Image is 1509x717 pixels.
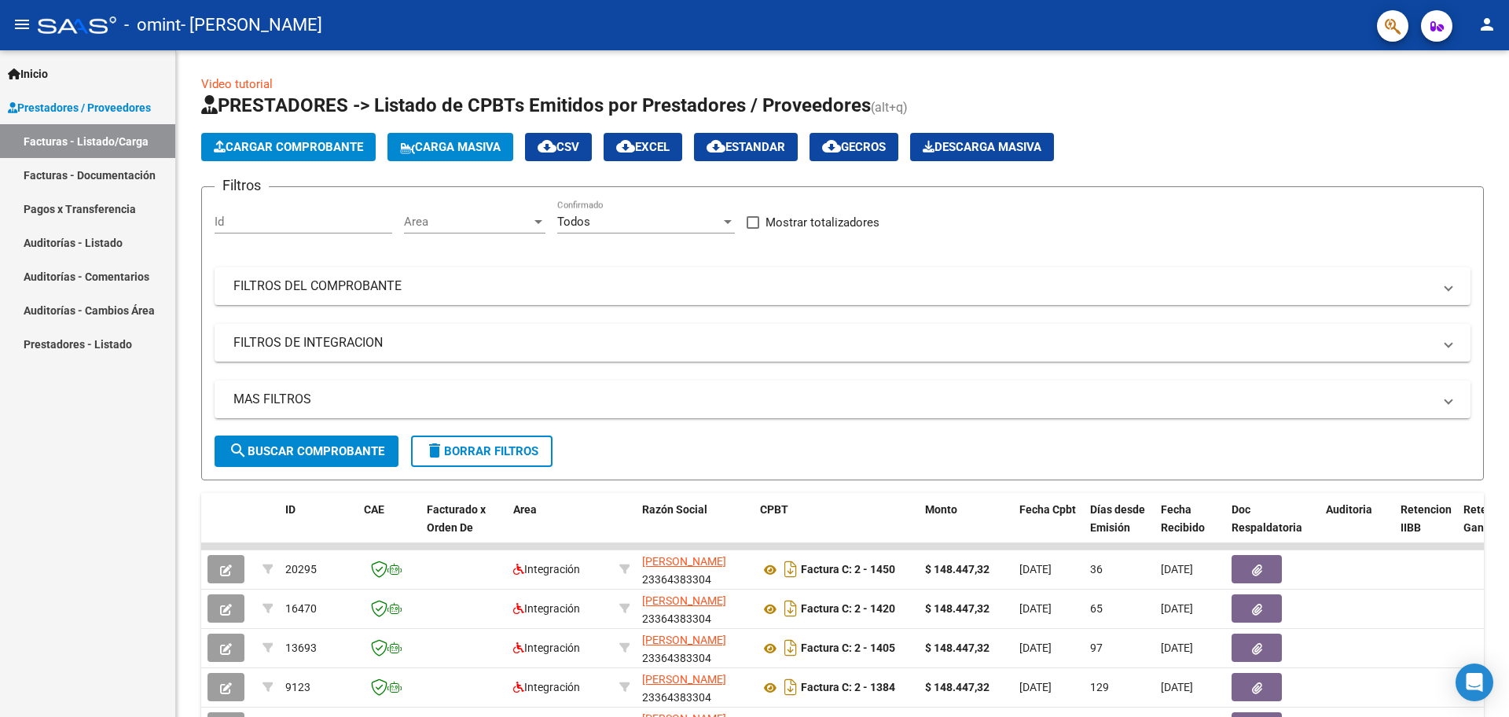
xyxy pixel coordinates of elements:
[925,503,957,516] span: Monto
[925,681,989,693] strong: $ 148.447,32
[1019,681,1052,693] span: [DATE]
[801,603,895,616] strong: Factura C: 2 - 1420
[925,602,989,615] strong: $ 148.447,32
[766,213,879,232] span: Mostrar totalizadores
[124,8,181,42] span: - omint
[285,642,317,654] span: 13693
[201,77,273,91] a: Video tutorial
[642,503,707,516] span: Razón Social
[760,503,788,516] span: CPBT
[925,563,989,575] strong: $ 148.447,32
[925,642,989,654] strong: $ 148.447,32
[636,493,754,562] datatable-header-cell: Razón Social
[822,137,841,156] mat-icon: cloud_download
[427,503,486,534] span: Facturado x Orden De
[233,278,1433,295] mat-panel-title: FILTROS DEL COMPROBANTE
[513,681,580,693] span: Integración
[642,555,726,568] span: [PERSON_NAME]
[387,133,513,161] button: Carga Masiva
[538,140,579,154] span: CSV
[215,267,1470,305] mat-expansion-panel-header: FILTROS DEL COMPROBANTE
[411,436,553,467] button: Borrar Filtros
[1161,503,1205,534] span: Fecha Recibido
[707,137,725,156] mat-icon: cloud_download
[801,682,895,694] strong: Factura C: 2 - 1384
[1320,493,1394,562] datatable-header-cell: Auditoria
[215,436,398,467] button: Buscar Comprobante
[642,631,747,664] div: 23364383304
[233,334,1433,351] mat-panel-title: FILTROS DE INTEGRACION
[229,444,384,458] span: Buscar Comprobante
[1161,563,1193,575] span: [DATE]
[1084,493,1155,562] datatable-header-cell: Días desde Emisión
[642,634,726,646] span: [PERSON_NAME]
[215,175,269,197] h3: Filtros
[780,675,801,700] i: Descargar documento
[425,441,444,460] mat-icon: delete
[8,99,151,116] span: Prestadores / Proveedores
[810,133,898,161] button: Gecros
[285,681,310,693] span: 9123
[525,133,592,161] button: CSV
[642,553,747,586] div: 23364383304
[201,94,871,116] span: PRESTADORES -> Listado de CPBTs Emitidos por Prestadores / Proveedores
[1019,642,1052,654] span: [DATE]
[358,493,420,562] datatable-header-cell: CAE
[822,140,886,154] span: Gecros
[400,140,501,154] span: Carga Masiva
[1401,503,1452,534] span: Retencion IIBB
[642,673,726,686] span: [PERSON_NAME]
[923,140,1041,154] span: Descarga Masiva
[1394,493,1457,562] datatable-header-cell: Retencion IIBB
[214,140,363,154] span: Cargar Comprobante
[616,137,635,156] mat-icon: cloud_download
[754,493,919,562] datatable-header-cell: CPBT
[1090,503,1145,534] span: Días desde Emisión
[513,563,580,575] span: Integración
[707,140,785,154] span: Estandar
[1090,642,1103,654] span: 97
[1326,503,1372,516] span: Auditoria
[871,100,908,115] span: (alt+q)
[1019,602,1052,615] span: [DATE]
[1478,15,1496,34] mat-icon: person
[507,493,613,562] datatable-header-cell: Area
[181,8,322,42] span: - [PERSON_NAME]
[1161,642,1193,654] span: [DATE]
[513,642,580,654] span: Integración
[1090,681,1109,693] span: 129
[1090,563,1103,575] span: 36
[513,503,537,516] span: Area
[285,602,317,615] span: 16470
[215,381,1470,418] mat-expansion-panel-header: MAS FILTROS
[616,140,670,154] span: EXCEL
[1161,602,1193,615] span: [DATE]
[513,602,580,615] span: Integración
[780,635,801,660] i: Descargar documento
[1225,493,1320,562] datatable-header-cell: Doc Respaldatoria
[780,596,801,621] i: Descargar documento
[285,563,317,575] span: 20295
[1232,503,1302,534] span: Doc Respaldatoria
[1456,664,1493,701] div: Open Intercom Messenger
[642,671,747,704] div: 23364383304
[404,215,531,229] span: Area
[229,441,248,460] mat-icon: search
[285,503,296,516] span: ID
[642,592,747,625] div: 23364383304
[1013,493,1084,562] datatable-header-cell: Fecha Cpbt
[801,564,895,576] strong: Factura C: 2 - 1450
[215,324,1470,362] mat-expansion-panel-header: FILTROS DE INTEGRACION
[910,133,1054,161] button: Descarga Masiva
[557,215,590,229] span: Todos
[801,642,895,655] strong: Factura C: 2 - 1405
[8,65,48,83] span: Inicio
[1019,503,1076,516] span: Fecha Cpbt
[364,503,384,516] span: CAE
[13,15,31,34] mat-icon: menu
[604,133,682,161] button: EXCEL
[780,557,801,582] i: Descargar documento
[919,493,1013,562] datatable-header-cell: Monto
[1155,493,1225,562] datatable-header-cell: Fecha Recibido
[694,133,798,161] button: Estandar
